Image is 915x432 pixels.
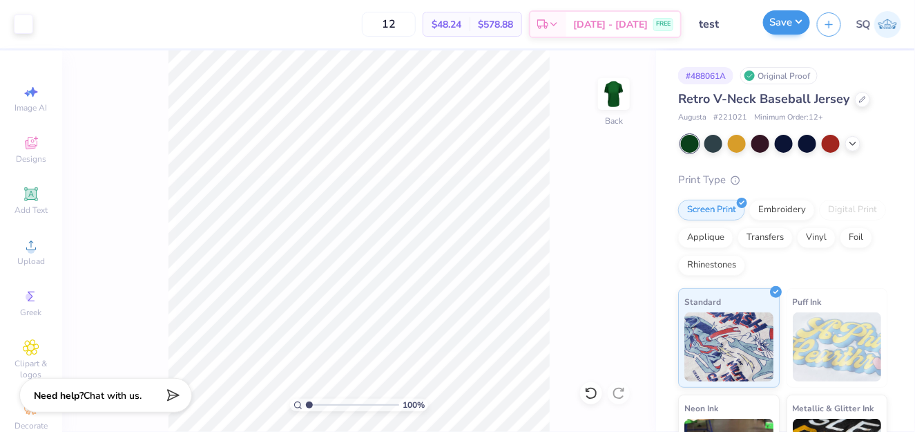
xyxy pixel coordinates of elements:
[15,102,48,113] span: Image AI
[678,112,706,124] span: Augusta
[678,255,745,276] div: Rhinestones
[856,11,901,38] a: SQ
[749,200,815,220] div: Embroidery
[21,307,42,318] span: Greek
[403,399,425,411] span: 100 %
[573,17,648,32] span: [DATE] - [DATE]
[678,67,733,84] div: # 488061A
[684,312,773,382] img: Standard
[819,200,886,220] div: Digital Print
[688,10,756,38] input: Untitled Design
[738,227,793,248] div: Transfers
[16,153,46,165] span: Designs
[874,11,901,38] img: Sales Qa
[84,389,142,402] span: Chat with us.
[678,172,887,188] div: Print Type
[362,12,416,37] input: – –
[605,115,623,127] div: Back
[678,227,733,248] div: Applique
[763,10,810,35] button: Save
[432,17,461,32] span: $48.24
[840,227,872,248] div: Foil
[15,205,48,216] span: Add Text
[740,67,818,84] div: Original Proof
[34,389,84,402] strong: Need help?
[17,256,45,267] span: Upload
[754,112,823,124] span: Minimum Order: 12 +
[684,294,721,309] span: Standard
[678,200,745,220] div: Screen Print
[793,294,822,309] span: Puff Ink
[856,17,871,32] span: SQ
[793,312,882,382] img: Puff Ink
[713,112,747,124] span: # 221021
[797,227,836,248] div: Vinyl
[656,19,671,29] span: FREE
[678,91,849,107] span: Retro V-Neck Baseball Jersey
[7,358,55,380] span: Clipart & logos
[684,401,718,415] span: Neon Ink
[478,17,513,32] span: $578.88
[600,80,628,108] img: Back
[793,401,874,415] span: Metallic & Glitter Ink
[15,420,48,431] span: Decorate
